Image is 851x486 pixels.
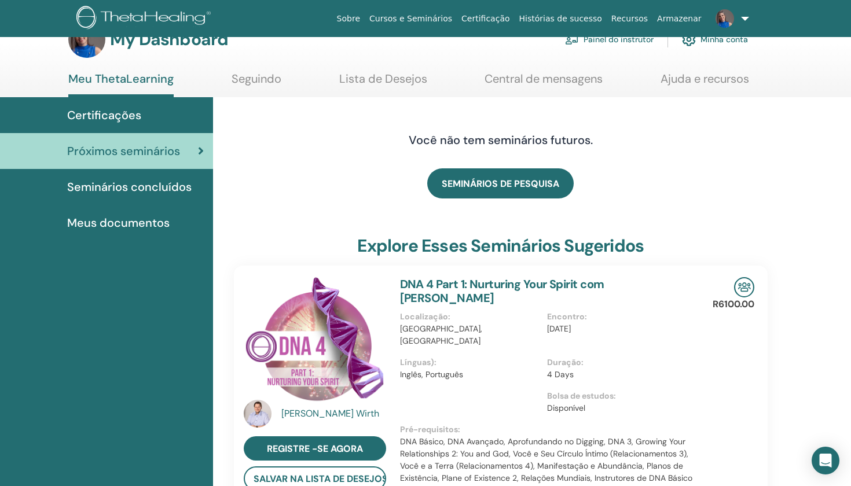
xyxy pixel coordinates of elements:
a: Cursos e Seminários [365,8,457,30]
img: default.jpg [716,9,734,28]
p: Bolsa de estudos : [547,390,687,402]
span: SEMINÁRIOS DE PESQUISA [442,178,559,190]
p: R6100.00 [713,297,754,311]
a: Certificação [457,8,514,30]
p: Localização : [400,311,540,323]
p: Disponível [547,402,687,414]
a: Lista de Desejos [339,72,427,94]
div: Open Intercom Messenger [812,447,839,474]
img: In-Person Seminar [734,277,754,297]
span: Seminários concluídos [67,178,192,196]
a: Recursos [607,8,652,30]
a: Painel do instrutor [565,27,654,52]
p: Pré-requisitos : [400,424,695,436]
h3: Explore esses seminários sugeridos [357,235,644,256]
a: Ajuda e recursos [661,72,749,94]
p: Inglês, Português [400,369,540,381]
span: Meus documentos [67,214,170,231]
a: DNA 4 Part 1: Nurturing Your Spirit com [PERSON_NAME] [400,277,604,305]
a: Seguindo [232,72,281,94]
img: chalkboard-teacher.svg [565,34,579,45]
a: Armazenar [652,8,706,30]
img: logo.png [76,6,215,32]
a: Central de mensagens [485,72,603,94]
img: default.jpg [68,21,105,58]
p: Encontro : [547,311,687,323]
a: Sobre [332,8,365,30]
a: Registre -se agora [244,436,386,461]
img: DNA 4 Part 1: Nurturing Your Spirit [244,277,386,403]
span: Certificações [67,106,141,124]
h4: Você não tem seminários futuros. [318,133,683,147]
a: Histórias de sucesso [515,8,607,30]
img: cog.svg [682,30,696,49]
p: Línguas) : [400,356,540,369]
span: Próximos seminários [67,142,180,160]
span: Registre -se agora [267,443,363,455]
p: DNA Básico, DNA Avançado, Aprofundando no Digging, DNA 3, Growing Your Relationships 2: You and G... [400,436,695,484]
h3: My Dashboard [110,29,228,50]
a: Minha conta [682,27,748,52]
p: 4 Days [547,369,687,381]
a: SEMINÁRIOS DE PESQUISA [427,168,574,198]
p: [DATE] [547,323,687,335]
p: [GEOGRAPHIC_DATA], [GEOGRAPHIC_DATA] [400,323,540,347]
img: default.jpg [244,400,272,428]
p: Duração : [547,356,687,369]
a: [PERSON_NAME] Wirth [281,407,388,421]
a: Meu ThetaLearning [68,72,174,97]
